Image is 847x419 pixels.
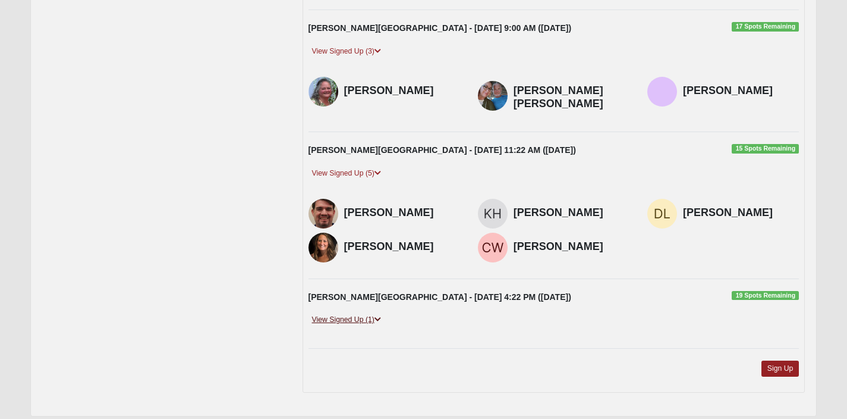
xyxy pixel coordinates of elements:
[308,292,571,302] strong: [PERSON_NAME][GEOGRAPHIC_DATA] - [DATE] 4:22 PM ([DATE])
[308,199,338,229] img: Jonathan Tekell
[308,145,576,155] strong: [PERSON_NAME][GEOGRAPHIC_DATA] - [DATE] 11:22 AM ([DATE])
[647,77,677,107] img: Chloe Juarez
[478,199,508,229] img: Kristie Hubel
[683,85,799,98] h4: [PERSON_NAME]
[732,144,799,154] span: 15 Spots Remaining
[308,167,385,180] a: View Signed Up (5)
[344,85,460,98] h4: [PERSON_NAME]
[514,207,629,220] h4: [PERSON_NAME]
[478,81,508,111] img: Michelle Smith Cambron
[478,233,508,262] img: Claudia Wanamaker
[683,207,799,220] h4: [PERSON_NAME]
[308,45,385,58] a: View Signed Up (3)
[308,314,385,326] a: View Signed Up (1)
[732,22,799,32] span: 17 Spots Remaining
[344,207,460,220] h4: [PERSON_NAME]
[308,77,338,107] img: Tiffany Deckerhoff
[514,240,629,254] h4: [PERSON_NAME]
[761,361,799,377] a: Sign Up
[514,85,629,110] h4: [PERSON_NAME] [PERSON_NAME]
[647,199,677,229] img: Debbie Lynn
[308,233,338,262] img: Jamie Beasley
[344,240,460,254] h4: [PERSON_NAME]
[308,23,572,33] strong: [PERSON_NAME][GEOGRAPHIC_DATA] - [DATE] 9:00 AM ([DATE])
[732,291,799,301] span: 19 Spots Remaining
